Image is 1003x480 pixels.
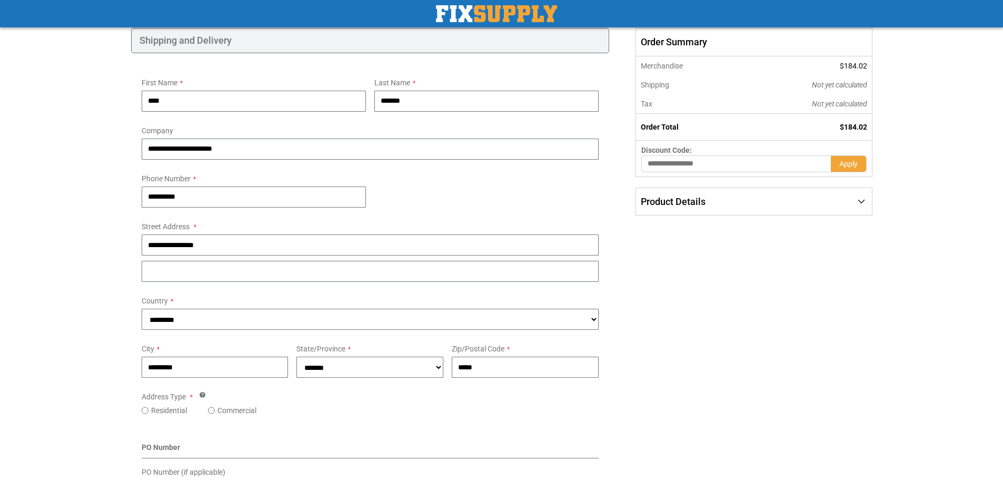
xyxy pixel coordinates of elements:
[142,393,186,401] span: Address Type
[142,297,168,305] span: Country
[142,442,599,458] div: PO Number
[840,123,867,131] span: $184.02
[142,126,173,135] span: Company
[452,345,504,353] span: Zip/Postal Code
[831,155,867,172] button: Apply
[812,100,867,108] span: Not yet calculated
[436,5,557,22] img: Fix Industrial Supply
[374,79,410,87] span: Last Name
[641,196,706,207] span: Product Details
[296,345,345,353] span: State/Province
[840,62,867,70] span: $184.02
[142,174,191,183] span: Phone Number
[635,28,872,56] span: Order Summary
[142,222,190,231] span: Street Address
[636,94,741,114] th: Tax
[436,5,557,22] a: store logo
[142,345,154,353] span: City
[839,160,858,168] span: Apply
[217,405,256,416] label: Commercial
[636,56,741,75] th: Merchandise
[641,146,692,154] span: Discount Code:
[812,81,867,89] span: Not yet calculated
[641,123,679,131] strong: Order Total
[142,79,177,87] span: First Name
[641,81,669,89] span: Shipping
[151,405,187,416] label: Residential
[131,28,610,53] div: Shipping and Delivery
[142,468,225,476] span: PO Number (if applicable)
